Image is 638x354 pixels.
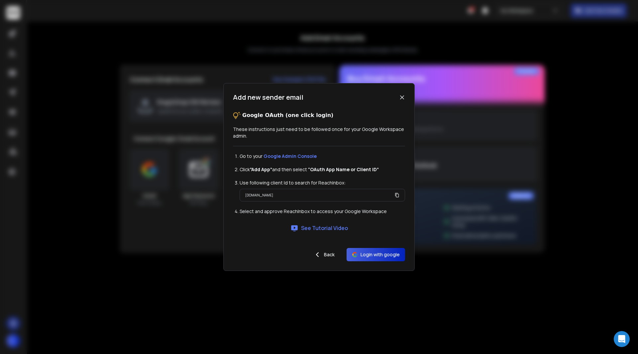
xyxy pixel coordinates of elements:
li: Go to your [240,153,405,160]
strong: ”Add App” [250,166,272,173]
div: Open Intercom Messenger [614,331,630,347]
p: [DOMAIN_NAME] [245,192,273,198]
li: Click and then select [240,166,405,173]
li: Select and approve ReachInbox to access your Google Workspace [240,208,405,215]
p: These instructions just need to be followed once for your Google Workspace admin. [233,126,405,139]
button: Back [308,248,340,261]
a: Google Admin Console [264,153,317,159]
li: Use following client Id to search for ReachInbox: [240,179,405,186]
p: Google OAuth (one click login) [242,111,333,119]
h1: Add new sender email [233,93,303,102]
button: Login with google [347,248,405,261]
strong: “OAuth App Name or Client ID” [308,166,379,173]
a: See Tutorial Video [290,224,348,232]
img: tips [233,111,241,119]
